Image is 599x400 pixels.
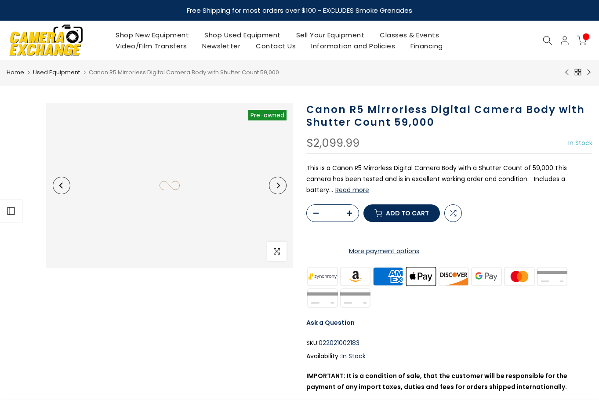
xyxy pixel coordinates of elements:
a: Information and Policies [304,40,403,51]
p: This is a Canon R5 Mirrorless Digital Camera Body with a Shutter Count of 59,000.This camera has ... [306,163,593,196]
h1: Canon R5 Mirrorless Digital Camera Body with Shutter Count 59,000 [306,103,593,129]
img: paypal [536,265,569,287]
a: Shop Used Equipment [197,29,289,40]
a: Financing [403,40,451,51]
button: Next [269,177,287,194]
span: 022021002183 [319,338,359,349]
a: Ask a Question [306,318,355,327]
span: Add to cart [386,210,429,216]
a: Shop New Equipment [108,29,197,40]
div: $2,099.99 [306,138,359,149]
img: synchrony [306,265,339,287]
a: Contact Us [248,40,304,51]
a: Home [7,68,24,77]
a: Newsletter [195,40,248,51]
img: american express [372,265,405,287]
a: More payment options [306,246,462,257]
img: shopify pay [306,287,339,309]
img: discover [437,265,470,287]
img: google pay [470,265,503,287]
a: Classes & Events [372,29,447,40]
a: Used Equipment [33,68,80,77]
span: In Stock [341,352,366,360]
span: Canon R5 Mirrorless Digital Camera Body with Shutter Count 59,000 [89,68,279,76]
div: Availability : [306,351,593,362]
img: amazon payments [339,265,372,287]
strong: IMPORTANT: It is a condition of sale, that the customer will be responsible for the payment of an... [306,371,567,391]
button: Previous [53,177,70,194]
button: Read more [335,186,369,194]
a: Video/Film Transfers [108,40,195,51]
button: Add to cart [363,204,440,222]
span: 1 [583,33,589,40]
span: In Stock [568,138,592,147]
img: apple pay [404,265,437,287]
img: master [503,265,536,287]
strong: Free Shipping for most orders over $100 - EXCLUDES Smoke Grenades [187,6,412,15]
a: Sell Your Equipment [288,29,372,40]
img: visa [339,287,372,309]
div: SKU: [306,338,593,349]
a: 1 [577,36,587,45]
